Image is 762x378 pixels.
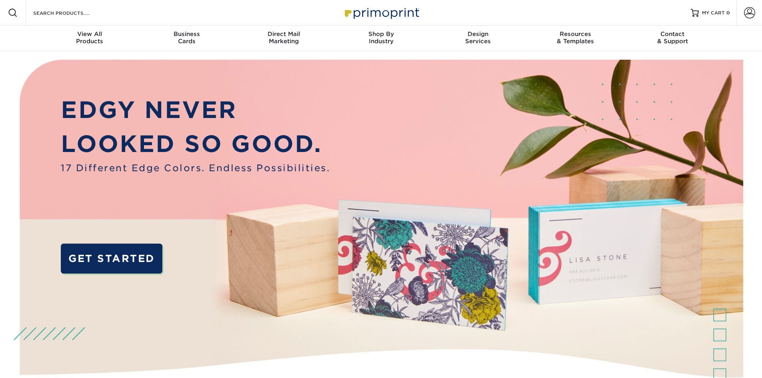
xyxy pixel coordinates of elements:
span: Design [430,30,527,38]
span: Contact [624,30,721,38]
a: Shop ByIndustry [332,26,430,51]
span: Shop By [332,30,430,38]
a: Contact& Support [624,26,721,51]
span: Resources [527,30,624,38]
div: Industry [332,30,430,45]
p: EDGY NEVER [61,93,330,127]
span: 0 [726,10,730,16]
div: & Support [624,30,721,45]
span: View All [41,30,138,38]
div: Cards [138,30,235,45]
p: LOOKED SO GOOD. [61,127,330,161]
a: BusinessCards [138,26,235,51]
span: Business [138,30,235,38]
img: Primoprint [341,4,421,21]
a: Resources& Templates [527,26,624,51]
a: View AllProducts [41,26,138,51]
div: & Templates [527,30,624,45]
span: Direct Mail [235,30,332,38]
input: SEARCH PRODUCTS..... [32,8,110,18]
span: MY CART [702,10,725,16]
div: Services [430,30,527,45]
span: 17 Different Edge Colors. Endless Possibilities. [61,161,330,175]
div: Marketing [235,30,332,45]
a: Direct MailMarketing [235,26,332,51]
a: DesignServices [430,26,527,51]
a: GET STARTED [61,244,162,274]
div: Products [41,30,138,45]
